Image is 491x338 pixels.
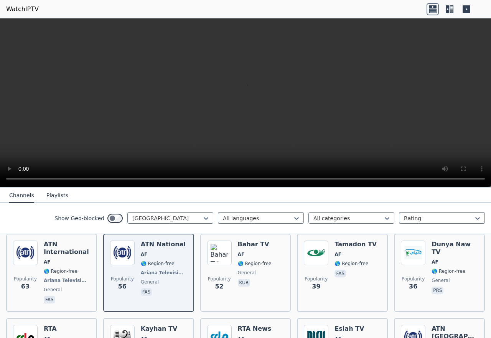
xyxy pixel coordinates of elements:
[432,287,443,294] p: prs
[141,270,186,276] span: Ariana Television Network
[238,261,272,267] span: 🌎 Region-free
[46,188,68,203] button: Playlists
[44,259,50,265] span: AF
[238,251,244,257] span: AF
[111,276,134,282] span: Popularity
[141,241,187,248] h6: ATN National
[432,277,450,284] span: general
[141,261,175,267] span: 🌎 Region-free
[432,241,478,256] h6: Dunya Naw TV
[44,241,90,256] h6: ATN International
[118,282,127,291] span: 56
[44,287,62,293] span: general
[409,282,417,291] span: 36
[44,268,77,274] span: 🌎 Region-free
[312,282,320,291] span: 39
[21,282,30,291] span: 63
[238,325,272,333] h6: RTA News
[54,214,104,222] label: Show Geo-blocked
[432,259,438,265] span: AF
[13,241,38,265] img: ATN International
[141,325,178,333] h6: Kayhan TV
[238,270,256,276] span: general
[402,276,425,282] span: Popularity
[238,241,272,248] h6: Bahar TV
[208,276,231,282] span: Popularity
[304,241,328,265] img: Tamadon TV
[9,188,34,203] button: Channels
[334,241,377,248] h6: Tamadon TV
[238,279,250,287] p: kur
[44,325,77,333] h6: RTA
[432,268,465,274] span: 🌎 Region-free
[110,241,135,265] img: ATN National
[6,5,39,14] a: WatchIPTV
[334,325,368,333] h6: Eslah TV
[334,251,341,257] span: AF
[305,276,328,282] span: Popularity
[334,261,368,267] span: 🌎 Region-free
[334,270,346,277] p: fas
[141,288,152,296] p: fas
[14,276,37,282] span: Popularity
[44,296,55,303] p: fas
[141,279,159,285] span: general
[401,241,425,265] img: Dunya Naw TV
[207,241,232,265] img: Bahar TV
[44,277,89,284] span: Ariana Television Network
[215,282,223,291] span: 52
[141,251,147,257] span: AF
